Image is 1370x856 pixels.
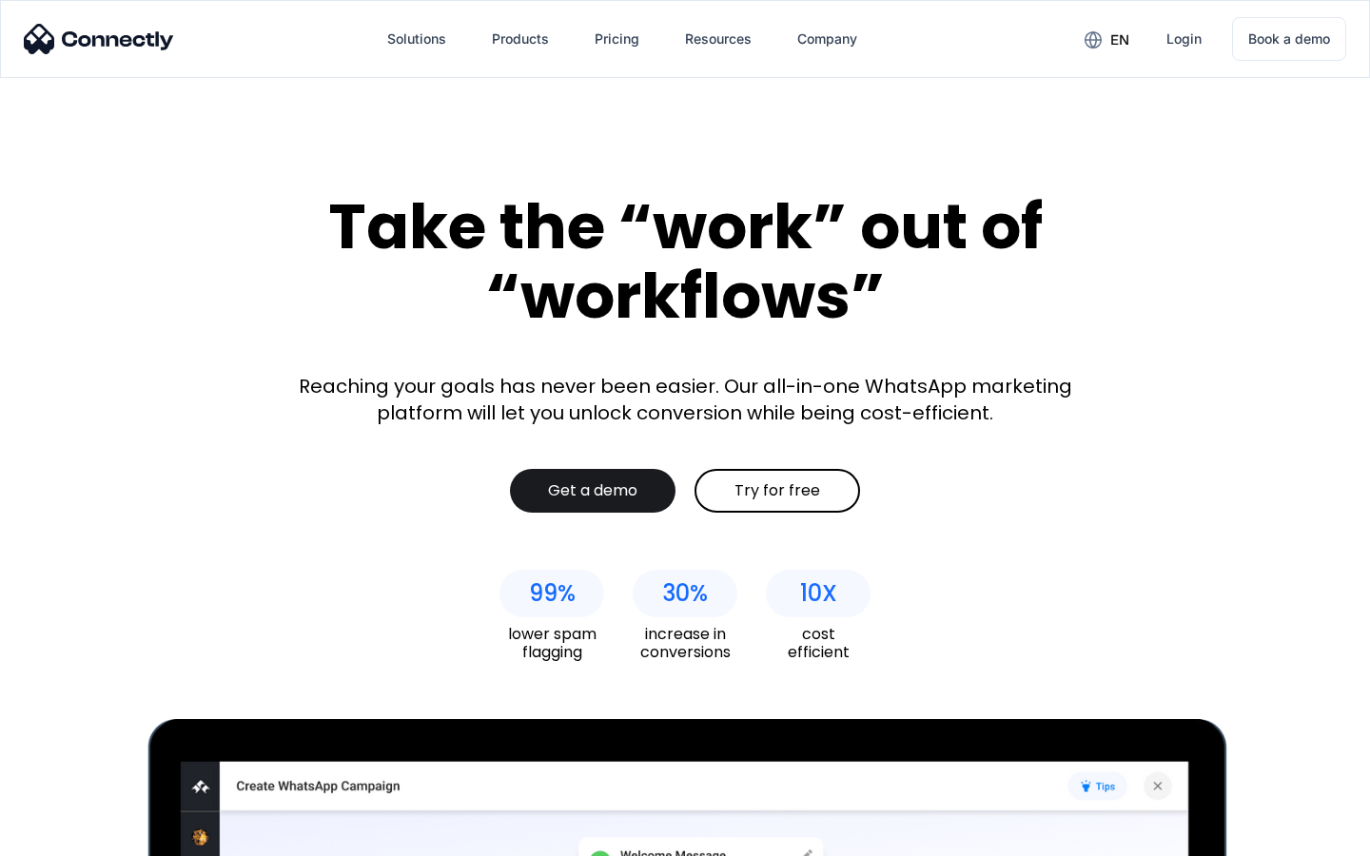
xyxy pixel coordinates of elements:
[24,24,174,54] img: Connectly Logo
[633,625,737,661] div: increase in conversions
[1151,16,1217,62] a: Login
[695,469,860,513] a: Try for free
[510,469,675,513] a: Get a demo
[257,192,1113,330] div: Take the “work” out of “workflows”
[1232,17,1346,61] a: Book a demo
[797,26,857,52] div: Company
[387,26,446,52] div: Solutions
[766,625,871,661] div: cost efficient
[1166,26,1202,52] div: Login
[529,580,576,607] div: 99%
[685,26,752,52] div: Resources
[800,580,837,607] div: 10X
[595,26,639,52] div: Pricing
[285,373,1085,426] div: Reaching your goals has never been easier. Our all-in-one WhatsApp marketing platform will let yo...
[38,823,114,849] ul: Language list
[499,625,604,661] div: lower spam flagging
[579,16,655,62] a: Pricing
[19,823,114,849] aside: Language selected: English
[548,481,637,500] div: Get a demo
[662,580,708,607] div: 30%
[492,26,549,52] div: Products
[1110,27,1129,53] div: en
[734,481,820,500] div: Try for free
